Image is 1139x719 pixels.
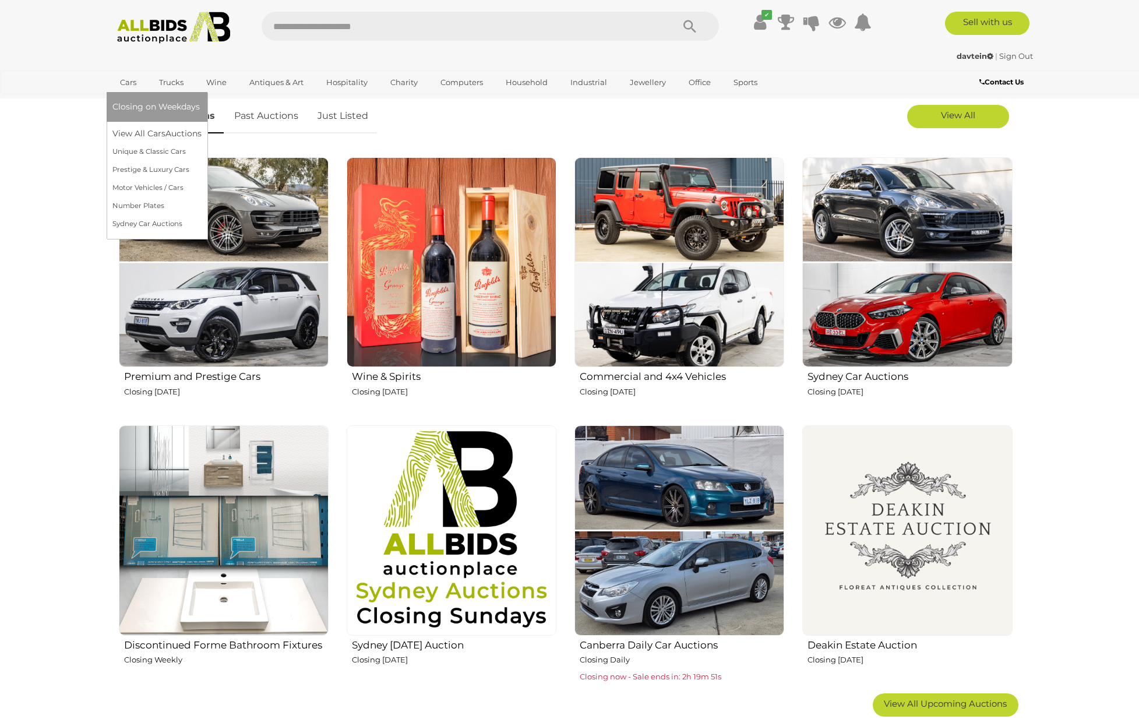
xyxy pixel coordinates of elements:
p: Closing [DATE] [352,653,556,667]
p: Closing [DATE] [124,385,329,399]
a: Sydney Car Auctions Closing [DATE] [802,157,1012,416]
a: Computers [433,73,491,92]
img: Deakin Estate Auction [802,425,1012,635]
a: Sports [726,73,765,92]
h2: Sydney [DATE] Auction [352,637,556,651]
img: Wine & Spirits [347,157,556,367]
img: Discontinued Forme Bathroom Fixtures [119,425,329,635]
img: Allbids.com.au [111,12,237,44]
a: Sign Out [999,51,1033,61]
a: Premium and Prestige Cars Closing [DATE] [118,157,329,416]
span: Closing now - Sale ends in: 2h 19m 51s [580,672,721,681]
button: Search [661,12,719,41]
a: Hospitality [319,73,375,92]
h2: Sydney Car Auctions [807,368,1012,382]
a: Industrial [563,73,615,92]
h2: Premium and Prestige Cars [124,368,329,382]
p: Closing Daily [580,653,784,667]
h2: Wine & Spirits [352,368,556,382]
h2: Discontinued Forme Bathroom Fixtures [124,637,329,651]
img: Canberra Daily Car Auctions [574,425,784,635]
h2: Deakin Estate Auction [807,637,1012,651]
img: Premium and Prestige Cars [119,157,329,367]
a: Household [498,73,555,92]
a: Discontinued Forme Bathroom Fixtures Closing Weekly [118,425,329,684]
p: Closing [DATE] [352,385,556,399]
a: Sydney [DATE] Auction Closing [DATE] [346,425,556,684]
span: View All [941,110,975,121]
b: Contact Us [979,77,1024,86]
a: Contact Us [979,76,1027,89]
a: View All [907,105,1009,128]
p: Closing [DATE] [580,385,784,399]
img: Commercial and 4x4 Vehicles [574,157,784,367]
p: Closing Weekly [124,653,329,667]
a: View All Upcoming Auctions [873,693,1018,717]
a: Past Auctions [225,99,307,133]
strong: davtein [957,51,993,61]
a: Trucks [151,73,191,92]
a: Office [681,73,718,92]
a: Charity [383,73,425,92]
a: Just Listed [309,99,377,133]
a: Sell with us [945,12,1029,35]
a: ✔ [752,12,769,33]
p: Closing [DATE] [807,653,1012,667]
img: Sydney Sunday Auction [347,425,556,635]
a: Deakin Estate Auction Closing [DATE] [802,425,1012,684]
h2: Canberra Daily Car Auctions [580,637,784,651]
a: Antiques & Art [242,73,311,92]
a: Commercial and 4x4 Vehicles Closing [DATE] [574,157,784,416]
a: Wine [199,73,234,92]
a: davtein [957,51,995,61]
a: Jewellery [622,73,673,92]
span: View All Upcoming Auctions [884,698,1007,709]
i: ✔ [761,10,772,20]
a: Canberra Daily Car Auctions Closing Daily Closing now - Sale ends in: 2h 19m 51s [574,425,784,684]
img: Sydney Car Auctions [802,157,1012,367]
p: Closing [DATE] [807,385,1012,399]
a: Wine & Spirits Closing [DATE] [346,157,556,416]
a: Cars [112,73,144,92]
h2: Commercial and 4x4 Vehicles [580,368,784,382]
span: | [995,51,997,61]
